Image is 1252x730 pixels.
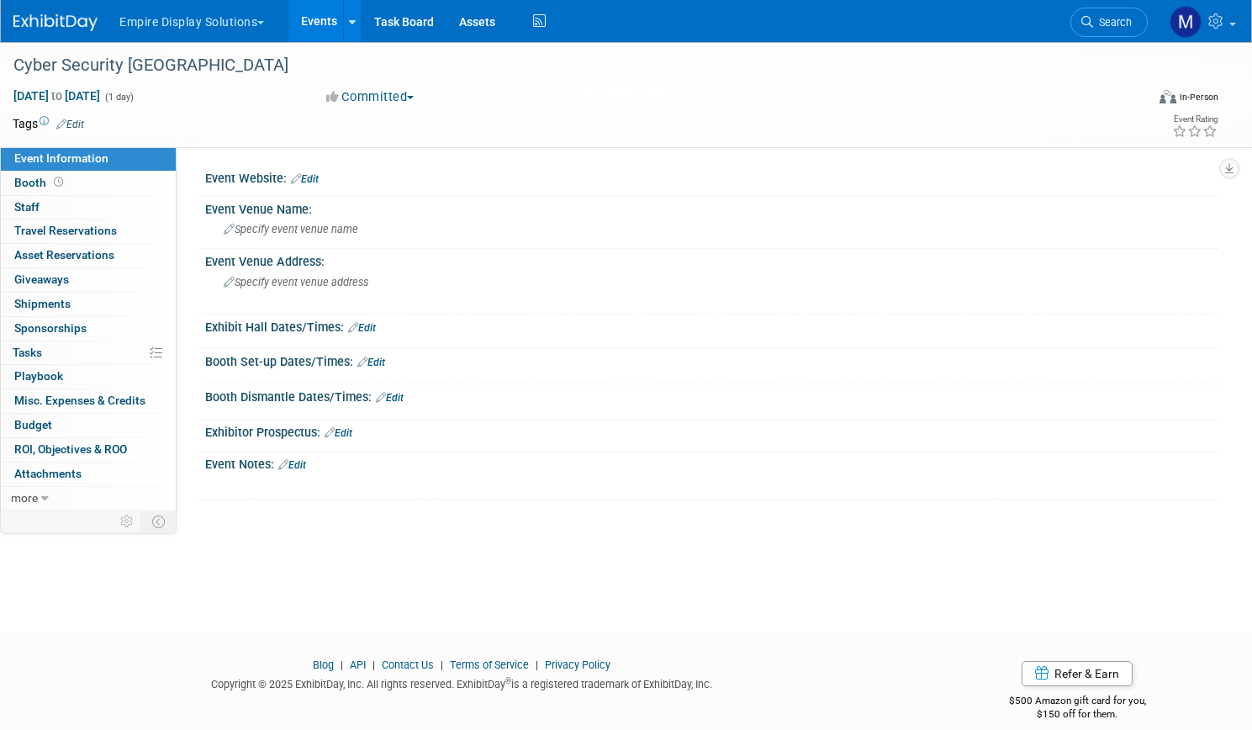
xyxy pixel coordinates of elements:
[1,220,176,243] a: Travel Reservations
[205,315,1218,336] div: Exhibit Hall Dates/Times:
[13,346,42,359] span: Tasks
[1,487,176,510] a: more
[14,272,69,286] span: Giveaways
[205,384,1218,406] div: Booth Dismantle Dates/Times:
[14,151,108,165] span: Event Information
[1172,115,1218,124] div: Event Rating
[50,176,66,188] span: Booth not reserved yet
[14,297,71,310] span: Shipments
[450,659,529,671] a: Terms of Service
[142,510,177,532] td: Toggle Event Tabs
[1,438,176,462] a: ROI, Objectives & ROO
[56,119,84,130] a: Edit
[205,249,1218,270] div: Event Venue Address:
[1160,90,1176,103] img: Format-Inperson.png
[376,392,404,404] a: Edit
[14,418,52,431] span: Budget
[103,92,134,103] span: (1 day)
[936,683,1218,722] div: $500 Amazon gift card for you,
[14,321,87,335] span: Sponsorships
[1,463,176,486] a: Attachments
[1,268,176,292] a: Giveaways
[1022,661,1133,686] a: Refer & Earn
[13,14,98,31] img: ExhibitDay
[14,394,145,407] span: Misc. Expenses & Credits
[1170,6,1202,38] img: Matt h
[1093,16,1132,29] span: Search
[205,166,1218,188] div: Event Website:
[336,659,347,671] span: |
[545,659,610,671] a: Privacy Policy
[205,420,1218,442] div: Exhibitor Prospectus:
[313,659,334,671] a: Blog
[13,115,84,132] td: Tags
[14,224,117,237] span: Travel Reservations
[936,707,1218,722] div: $150 off for them.
[1179,91,1218,103] div: In-Person
[14,200,40,214] span: Staff
[325,427,352,439] a: Edit
[505,676,511,685] sup: ®
[350,659,366,671] a: API
[348,322,376,334] a: Edit
[1,293,176,316] a: Shipments
[49,89,65,103] span: to
[1,196,176,220] a: Staff
[1,365,176,389] a: Playbook
[357,357,385,368] a: Edit
[8,50,1116,81] div: Cyber Security [GEOGRAPHIC_DATA]
[1,244,176,267] a: Asset Reservations
[291,173,319,185] a: Edit
[382,659,434,671] a: Contact Us
[1,389,176,413] a: Misc. Expenses & Credits
[1,172,176,195] a: Booth
[278,459,306,471] a: Edit
[205,452,1218,473] div: Event Notes:
[1,147,176,171] a: Event Information
[1,341,176,365] a: Tasks
[14,176,66,189] span: Booth
[205,197,1218,218] div: Event Venue Name:
[224,223,358,235] span: Specify event venue name
[14,248,114,262] span: Asset Reservations
[14,369,63,383] span: Playbook
[1070,8,1148,37] a: Search
[1038,87,1218,113] div: Event Format
[13,673,911,692] div: Copyright © 2025 ExhibitDay, Inc. All rights reserved. ExhibitDay is a registered trademark of Ex...
[13,88,101,103] span: [DATE] [DATE]
[1,317,176,341] a: Sponsorships
[224,276,368,288] span: Specify event venue address
[1,414,176,437] a: Budget
[14,467,82,480] span: Attachments
[11,491,38,505] span: more
[368,659,379,671] span: |
[320,88,420,106] button: Committed
[113,510,142,532] td: Personalize Event Tab Strip
[531,659,542,671] span: |
[14,442,127,456] span: ROI, Objectives & ROO
[205,349,1218,371] div: Booth Set-up Dates/Times:
[436,659,447,671] span: |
